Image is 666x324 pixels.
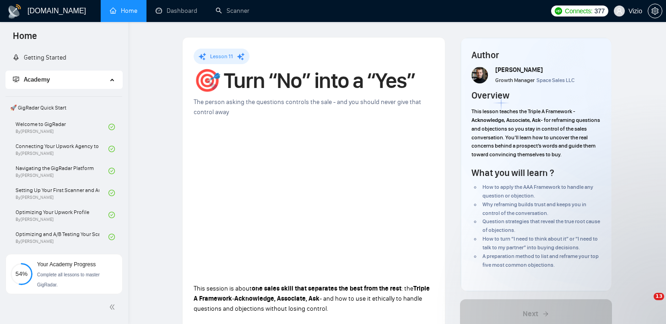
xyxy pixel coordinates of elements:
span: check-circle [108,234,115,240]
span: Why reframing builds trust and keeps you in control of the conversation. [482,201,586,216]
a: homeHome [110,7,137,15]
iframe: To enrich screen reader interactions, please activate Accessibility in Grammarly extension settings [194,132,434,267]
span: fund-projection-screen [13,76,19,82]
span: check-circle [108,124,115,130]
a: rocketGetting Started [13,54,66,61]
span: Academy [24,76,50,83]
strong: Acknowledge, Associate, Ask [471,117,541,123]
span: Connects: [565,6,592,16]
a: searchScanner [216,7,249,15]
img: vlad-t.jpg [471,67,488,83]
strong: Acknowledge, Associate, Ask [234,295,319,302]
li: Getting Started [5,49,122,67]
span: The person asking the questions controls the sale - and you should never give that control away [194,98,421,116]
h4: Author [471,49,601,61]
span: How to turn “I need to think about it” or “I need to talk to my partner” into buying decisions. [482,236,598,251]
a: dashboardDashboard [156,7,197,15]
h4: What you will learn ? [471,166,554,179]
span: Complete all lessons to master GigRadar. [37,272,100,287]
img: logo [7,4,22,19]
span: Next [523,308,538,319]
img: upwork-logo.png [555,7,562,15]
span: This lesson teaches the Triple A Framework - [471,108,575,115]
span: double-left [109,302,118,312]
span: 13 [654,293,664,300]
span: [PERSON_NAME] [495,66,543,74]
a: Navigating the GigRadar PlatformBy[PERSON_NAME] [16,161,108,181]
h1: 🎯 Turn “No” into a “Yes” [194,71,434,91]
span: 🚀 GigRadar Quick Start [6,99,121,117]
span: A preparation method to list and reframe your top five most common objections. [482,253,599,268]
span: How to apply the AAA Framework to handle any question or objection. [482,184,593,199]
span: check-circle [108,168,115,174]
a: Connecting Your Upwork Agency to GigRadarBy[PERSON_NAME] [16,139,108,159]
span: : the [401,285,413,292]
span: This session is about [194,285,252,292]
a: Welcome to GigRadarBy[PERSON_NAME] [16,117,108,137]
a: Setting Up Your First Scanner and Auto-BidderBy[PERSON_NAME] [16,183,108,203]
a: Optimizing Your Upwork ProfileBy[PERSON_NAME] [16,205,108,225]
span: check-circle [108,190,115,196]
span: Growth Manager [495,77,535,83]
span: setting [648,7,662,15]
span: - [232,295,234,302]
button: setting [648,4,662,18]
a: setting [648,7,662,15]
span: check-circle [108,212,115,218]
span: check-circle [108,146,115,152]
span: - for reframing questions and objections so you stay in control of the sales conversation. You’ll... [471,117,600,158]
span: Space Sales LLC [536,77,574,83]
span: Your Academy Progress [37,261,96,268]
span: Home [5,29,44,49]
iframe: Intercom live chat [635,293,657,315]
a: Optimizing and A/B Testing Your Scanner for Better ResultsBy[PERSON_NAME] [16,227,108,247]
span: 377 [594,6,604,16]
span: Academy [13,76,50,83]
span: Lesson 11 [210,53,233,60]
h4: Overview [471,89,509,102]
span: Question strategies that reveal the true root cause of objections. [482,218,600,233]
span: 54% [11,271,32,277]
strong: one sales skill that separates the best from the rest [252,285,401,292]
span: user [616,8,623,14]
